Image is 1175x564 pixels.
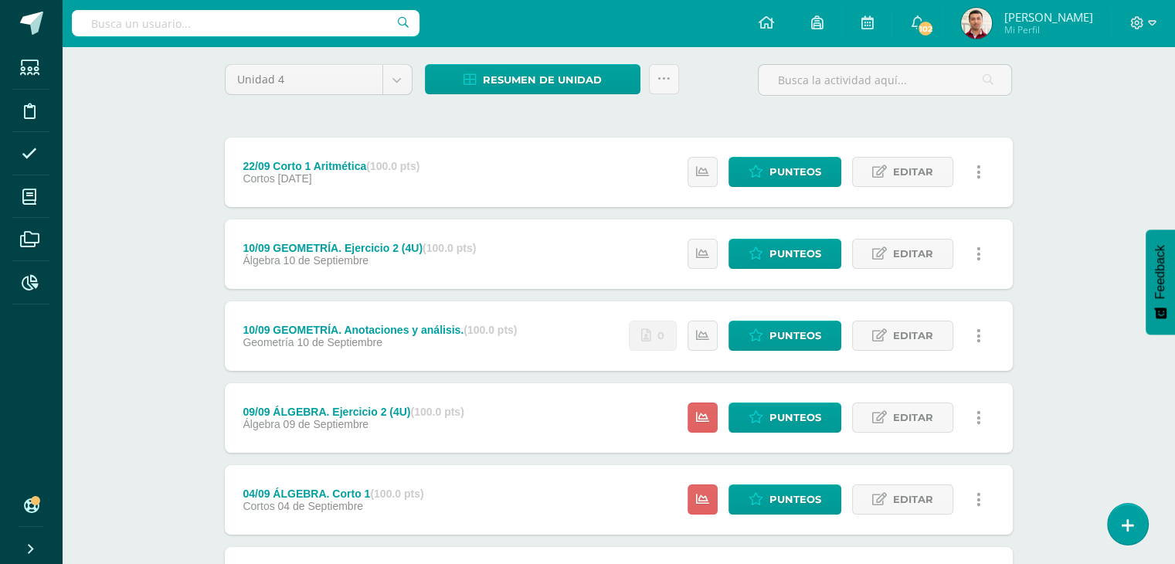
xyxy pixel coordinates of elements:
[769,158,821,186] span: Punteos
[243,418,280,430] span: Álgebra
[370,488,423,500] strong: (100.0 pts)
[769,321,821,350] span: Punteos
[1004,23,1092,36] span: Mi Perfil
[759,65,1011,95] input: Busca la actividad aquí...
[243,254,280,267] span: Álgebra
[237,65,371,94] span: Unidad 4
[1146,229,1175,335] button: Feedback - Mostrar encuesta
[284,418,369,430] span: 09 de Septiembre
[728,321,841,351] a: Punteos
[243,500,274,512] span: Cortos
[917,20,934,37] span: 102
[728,484,841,515] a: Punteos
[893,240,933,268] span: Editar
[464,324,517,336] strong: (100.0 pts)
[483,66,602,94] span: Resumen de unidad
[728,157,841,187] a: Punteos
[1004,9,1092,25] span: [PERSON_NAME]
[769,240,821,268] span: Punteos
[243,172,274,185] span: Cortos
[961,8,992,39] img: bd4157fbfc90b62d33b85294f936aae1.png
[769,403,821,432] span: Punteos
[366,160,419,172] strong: (100.0 pts)
[278,500,364,512] span: 04 de Septiembre
[226,65,412,94] a: Unidad 4
[278,172,312,185] span: [DATE]
[893,485,933,514] span: Editar
[243,160,419,172] div: 22/09 Corto 1 Aritmética
[284,254,369,267] span: 10 de Septiembre
[297,336,382,348] span: 10 de Septiembre
[243,242,476,254] div: 10/09 GEOMETRÍA. Ejercicio 2 (4U)
[893,158,933,186] span: Editar
[425,64,640,94] a: Resumen de unidad
[657,321,664,350] span: 0
[629,321,677,351] a: No se han realizado entregas
[243,336,294,348] span: Geometría
[72,10,419,36] input: Busca un usuario...
[893,403,933,432] span: Editar
[769,485,821,514] span: Punteos
[243,488,423,500] div: 04/09 ÁLGEBRA. Corto 1
[243,406,464,418] div: 09/09 ÁLGEBRA. Ejercicio 2 (4U)
[1153,245,1167,299] span: Feedback
[728,403,841,433] a: Punteos
[243,324,517,336] div: 10/09 GEOMETRÍA. Anotaciones y análisis.
[728,239,841,269] a: Punteos
[423,242,476,254] strong: (100.0 pts)
[893,321,933,350] span: Editar
[410,406,464,418] strong: (100.0 pts)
